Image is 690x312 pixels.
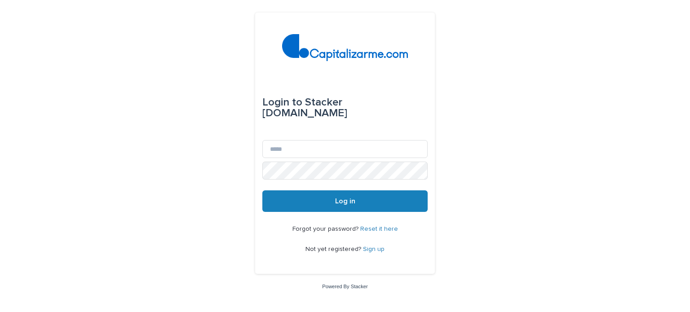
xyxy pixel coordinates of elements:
button: Log in [262,190,428,212]
a: Powered By Stacker [322,284,367,289]
span: Not yet registered? [305,246,363,252]
div: Stacker [DOMAIN_NAME] [262,90,428,126]
span: Log in [335,198,355,205]
a: Sign up [363,246,385,252]
img: 4arMvv9wSvmHTHbXwTim [282,34,408,61]
span: Forgot your password? [292,226,360,232]
a: Reset it here [360,226,398,232]
span: Login to [262,97,302,108]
